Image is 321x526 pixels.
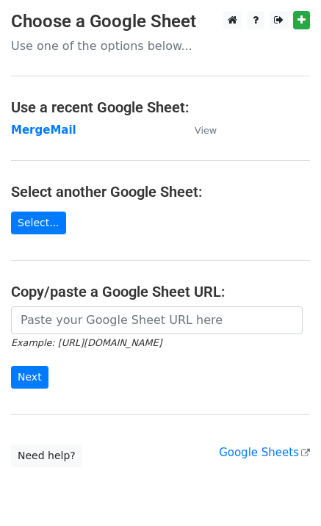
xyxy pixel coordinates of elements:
small: Example: [URL][DOMAIN_NAME] [11,337,162,348]
a: View [180,123,217,137]
h4: Use a recent Google Sheet: [11,98,310,116]
a: Select... [11,212,66,234]
a: Google Sheets [219,446,310,459]
p: Use one of the options below... [11,38,310,54]
a: Need help? [11,444,82,467]
h3: Choose a Google Sheet [11,11,310,32]
input: Next [11,366,48,389]
a: MergeMail [11,123,76,137]
h4: Select another Google Sheet: [11,183,310,201]
h4: Copy/paste a Google Sheet URL: [11,283,310,300]
input: Paste your Google Sheet URL here [11,306,303,334]
small: View [195,125,217,136]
